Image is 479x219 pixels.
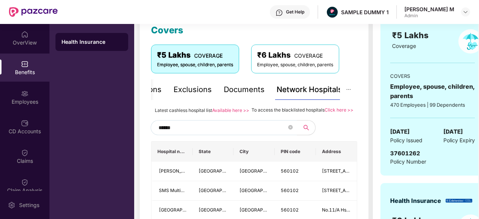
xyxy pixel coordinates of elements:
td: Karnataka [193,181,234,201]
div: Employee, spouse, children, parents [390,82,475,101]
div: ₹5 Lakhs [157,49,233,61]
span: Hospital name [157,149,187,155]
img: svg+xml;base64,PHN2ZyBpZD0iQ2xhaW0iIHhtbG5zPSJodHRwOi8vd3d3LnczLm9yZy8yMDAwL3N2ZyIgd2lkdGg9IjIwIi... [21,149,28,156]
span: ₹5 Lakhs [392,30,431,40]
div: Admin [404,13,454,19]
img: Pazcare_Alternative_logo-01-01.png [327,7,338,18]
span: 560102 [281,168,299,174]
div: Network Hospitals [277,84,342,95]
span: [GEOGRAPHIC_DATA] [240,168,286,174]
span: [GEOGRAPHIC_DATA] [240,207,286,213]
td: SAI THUNGA HEALTHCARE [151,162,193,181]
div: Settings [17,201,42,209]
td: 187/269/186 OUTER RING ROAD, AGARA VILLAGE, 1ST SECTOR [316,162,357,181]
span: [GEOGRAPHIC_DATA] [199,168,245,174]
th: Address [316,142,357,162]
span: [PERSON_NAME] HEALTHCARE [159,168,227,174]
div: SAMPLE DUMMY 1 [341,9,389,16]
span: [GEOGRAPHIC_DATA] [240,188,286,193]
div: Documents [224,84,265,95]
span: [DATE] [390,127,410,136]
img: svg+xml;base64,PHN2ZyBpZD0iU2V0dGluZy0yMHgyMCIgeG1sbnM9Imh0dHA6Ly93d3cudzMub3JnLzIwMDAvc3ZnIiB3aW... [8,201,15,209]
span: SMS Multispeciality Hospitals [159,188,222,193]
span: Coverage [392,43,416,49]
span: Latest cashless hospital list [155,107,212,113]
span: COVERAGE [294,52,323,59]
img: insurerLogo [446,199,472,203]
div: Health Insurance [61,38,122,46]
span: [DATE] [443,127,463,136]
div: Employee, spouse, children, parents [257,61,333,69]
div: [PERSON_NAME] M [404,6,454,13]
span: [GEOGRAPHIC_DATA] [199,188,245,193]
th: State [193,142,234,162]
th: PIN code [275,142,316,162]
span: 560102 [281,207,299,213]
img: svg+xml;base64,PHN2ZyBpZD0iRHJvcGRvd24tMzJ4MzIiIHhtbG5zPSJodHRwOi8vd3d3LnczLm9yZy8yMDAwL3N2ZyIgd2... [463,9,469,15]
span: 37601262 [390,150,420,157]
div: COVERS [390,72,475,80]
span: search [297,125,315,131]
div: Health Insurance [390,196,441,206]
img: svg+xml;base64,PHN2ZyBpZD0iRW1wbG95ZWVzIiB4bWxucz0iaHR0cDovL3d3dy53My5vcmcvMjAwMC9zdmciIHdpZHRoPS... [21,90,28,97]
button: ellipsis [340,79,357,100]
img: svg+xml;base64,PHN2ZyBpZD0iQmVuZWZpdHMiIHhtbG5zPSJodHRwOi8vd3d3LnczLm9yZy8yMDAwL3N2ZyIgd2lkdGg9Ij... [21,60,28,68]
div: Get Help [286,9,304,15]
span: Policy Issued [390,136,422,145]
span: [STREET_ADDRESS] [322,168,366,174]
td: Bangalore [234,181,275,201]
div: Exclusions [174,84,212,95]
td: SMS Multispeciality Hospitals [151,181,193,201]
span: 560102 [281,188,299,193]
span: ellipsis [346,87,351,92]
span: close-circle [288,125,293,130]
th: Hospital name [151,142,193,162]
span: To access the blacklisted hospitals [251,107,325,113]
span: COVERAGE [194,52,223,59]
button: search [297,120,316,135]
span: No.11/A Hsr Layout Sector 6. [GEOGRAPHIC_DATA], [322,207,434,213]
td: Bangalore [234,162,275,181]
span: close-circle [288,124,293,131]
img: svg+xml;base64,PHN2ZyBpZD0iQ2xhaW0iIHhtbG5zPSJodHRwOi8vd3d3LnczLm9yZy8yMDAwL3N2ZyIgd2lkdGg9IjIwIi... [21,179,28,186]
span: Covers [151,25,183,36]
span: [GEOGRAPHIC_DATA] [159,207,206,213]
td: Karnataka [193,162,234,181]
div: 470 Employees | 99 Dependents [390,101,475,109]
span: Policy Number [390,158,426,165]
img: svg+xml;base64,PHN2ZyBpZD0iQ0RfQWNjb3VudHMiIGRhdGEtbmFtZT0iQ0QgQWNjb3VudHMiIHhtbG5zPSJodHRwOi8vd3... [21,119,28,127]
img: New Pazcare Logo [9,7,58,17]
img: svg+xml;base64,PHN2ZyBpZD0iSG9tZSIgeG1sbnM9Imh0dHA6Ly93d3cudzMub3JnLzIwMDAvc3ZnIiB3aWR0aD0iMjAiIG... [21,31,28,38]
div: Employee, spouse, children, parents [157,61,233,69]
div: ₹6 Lakhs [257,49,333,61]
span: [GEOGRAPHIC_DATA] [199,207,245,213]
td: 11 A Hsr Layout Sector, 6 Outer Ring Roadring Road [316,181,357,201]
span: Policy Expiry [443,136,475,145]
span: [STREET_ADDRESS] [322,188,366,193]
a: Click here >> [325,107,353,113]
span: Address [322,149,351,155]
img: svg+xml;base64,PHN2ZyBpZD0iSGVscC0zMngzMiIgeG1sbnM9Imh0dHA6Ly93d3cudzMub3JnLzIwMDAvc3ZnIiB3aWR0aD... [275,9,283,16]
th: City [234,142,275,162]
a: Available here >> [212,107,249,113]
